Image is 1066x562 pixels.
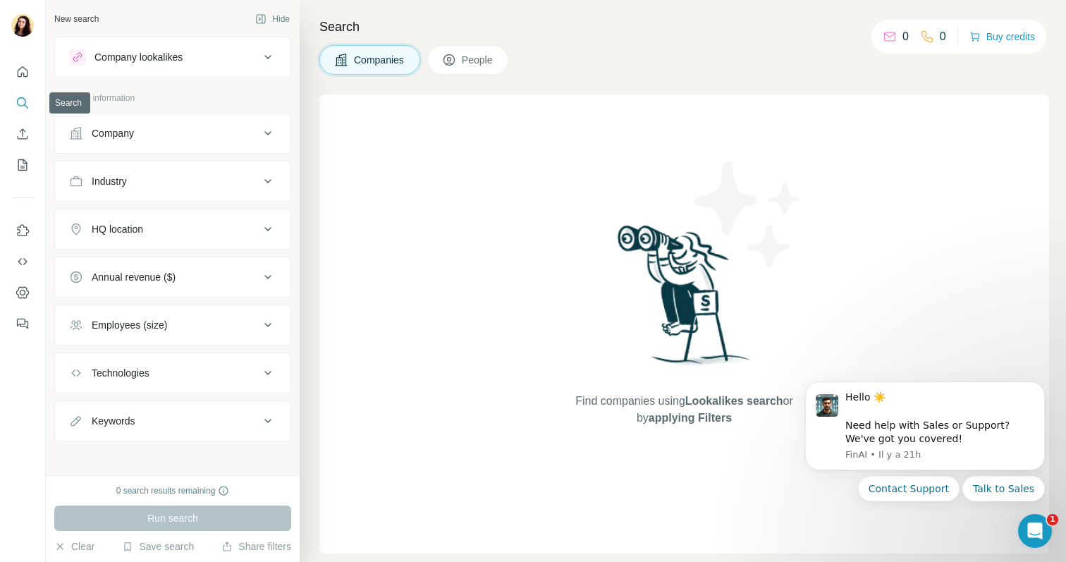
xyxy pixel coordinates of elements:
span: Find companies using or by [571,393,797,427]
iframe: Intercom live chat [1018,514,1052,548]
div: HQ location [92,222,143,236]
div: Annual revenue ($) [92,270,176,284]
span: Lookalikes search [685,395,783,407]
button: Annual revenue ($) [55,260,290,294]
span: 1 [1047,514,1058,525]
button: Share filters [221,539,291,554]
button: Use Surfe API [11,249,34,274]
div: Industry [92,174,127,188]
p: Company information [54,92,291,104]
div: Company [92,126,134,140]
button: Clear [54,539,94,554]
p: 0 [940,28,946,45]
button: Company [55,116,290,150]
span: applying Filters [649,412,732,424]
img: Surfe Illustration - Stars [685,151,811,278]
button: Technologies [55,356,290,390]
button: Dashboard [11,280,34,305]
h4: Search [319,17,1049,37]
img: Avatar [11,14,34,37]
div: Employees (size) [92,318,167,332]
div: 0 search results remaining [116,484,230,497]
span: Companies [354,53,405,67]
div: New search [54,13,99,25]
p: 0 [902,28,909,45]
button: Quick start [11,59,34,85]
button: Company lookalikes [55,40,290,74]
button: Use Surfe on LinkedIn [11,218,34,243]
button: Enrich CSV [11,121,34,147]
button: Save search [122,539,194,554]
img: Surfe Illustration - Woman searching with binoculars [611,221,758,379]
button: Industry [55,164,290,198]
button: HQ location [55,212,290,246]
button: Keywords [55,404,290,438]
button: Buy credits [969,27,1035,47]
iframe: Intercom notifications message [784,369,1066,510]
div: Company lookalikes [94,50,183,64]
span: People [462,53,494,67]
button: Search [11,90,34,116]
div: Technologies [92,366,149,380]
button: My lists [11,152,34,178]
button: Feedback [11,311,34,336]
button: Hide [245,8,300,30]
button: Employees (size) [55,308,290,342]
div: Keywords [92,414,135,428]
